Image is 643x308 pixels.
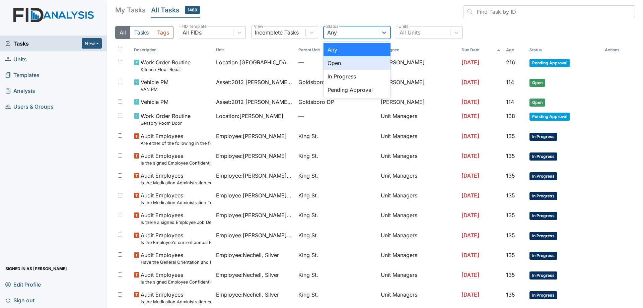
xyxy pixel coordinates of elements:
[141,191,211,206] span: Audit Employees Is the Medication Administration Test and 2 observation checklist (hire after 10/...
[298,152,318,160] span: King St.
[5,54,27,64] span: Units
[378,75,459,95] td: [PERSON_NAME]
[298,291,318,299] span: King St.
[378,44,459,56] th: Assignee
[151,5,200,15] h5: All Tasks
[506,212,515,219] span: 135
[298,211,318,219] span: King St.
[5,70,40,80] span: Templates
[115,26,130,39] button: All
[378,189,459,208] td: Unit Managers
[529,113,570,121] span: Pending Approval
[378,288,459,308] td: Unit Managers
[378,95,459,109] td: [PERSON_NAME]
[141,180,211,186] small: Is the Medication Administration certificate found in the file?
[5,85,35,96] span: Analysis
[527,44,602,56] th: Toggle SortBy
[298,132,318,140] span: King St.
[213,44,296,56] th: Toggle SortBy
[216,231,293,239] span: Employee : [PERSON_NAME], Uniququa
[506,133,515,139] span: 135
[461,271,479,278] span: [DATE]
[461,133,479,139] span: [DATE]
[115,26,173,39] div: Type filter
[216,58,293,66] span: Location : [GEOGRAPHIC_DATA]
[216,172,293,180] span: Employee : [PERSON_NAME], Uniququa
[378,129,459,149] td: Unit Managers
[506,271,515,278] span: 135
[216,291,279,299] span: Employee : Nechell, Silver
[216,251,279,259] span: Employee : Nechell, Silver
[141,219,211,226] small: Is there a signed Employee Job Description in the file for the employee's current position?
[216,271,279,279] span: Employee : Nechell, Silver
[529,152,557,161] span: In Progress
[255,28,299,37] div: Incomplete Tasks
[216,112,283,120] span: Location : [PERSON_NAME]
[141,120,191,126] small: Sensory Room Door
[529,271,557,280] span: In Progress
[506,172,515,179] span: 135
[141,58,191,73] span: Work Order Routine Kitchen Floor Repair
[141,132,211,146] span: Audit Employees Are either of the following in the file? "Consumer Report Release Forms" and the ...
[5,40,82,48] a: Tasks
[298,78,334,86] span: Goldsboro DP
[141,279,211,285] small: Is the signed Employee Confidentiality Agreement in the file (HIPPA)?
[183,28,202,37] div: All FIDs
[216,132,287,140] span: Employee : [PERSON_NAME]
[461,152,479,159] span: [DATE]
[185,6,200,14] span: 1489
[82,38,102,49] button: New
[378,109,459,129] td: Unit Managers
[378,248,459,268] td: Unit Managers
[141,199,211,206] small: Is the Medication Administration Test and 2 observation checklist (hire after 10/07) found in the...
[5,295,34,305] span: Sign out
[529,172,557,180] span: In Progress
[324,43,390,56] div: Any
[298,98,334,106] span: Goldsboro DP
[506,252,515,258] span: 135
[141,78,168,93] span: Vehicle PM VAN PM
[115,5,146,15] h5: My Tasks
[400,28,420,37] div: All Units
[141,271,211,285] span: Audit Employees Is the signed Employee Confidentiality Agreement in the file (HIPPA)?
[461,212,479,219] span: [DATE]
[141,160,211,166] small: Is the signed Employee Confidentiality Agreement in the file (HIPPA)?
[141,211,211,226] span: Audit Employees Is there a signed Employee Job Description in the file for the employee's current...
[463,5,635,18] input: Find Task by ID
[461,79,479,85] span: [DATE]
[378,149,459,169] td: Unit Managers
[529,212,557,220] span: In Progress
[131,44,214,56] th: Toggle SortBy
[461,113,479,119] span: [DATE]
[378,229,459,248] td: Unit Managers
[324,56,390,70] div: Open
[141,86,168,93] small: VAN PM
[298,172,318,180] span: King St.
[327,28,337,37] div: Any
[141,112,191,126] span: Work Order Routine Sensory Room Door
[5,101,54,112] span: Users & Groups
[216,78,293,86] span: Asset : 2012 [PERSON_NAME] 07541
[216,191,293,199] span: Employee : [PERSON_NAME], Uniququa
[141,152,211,166] span: Audit Employees Is the signed Employee Confidentiality Agreement in the file (HIPPA)?
[141,259,211,265] small: Have the General Orientation and ICF Orientation forms been completed?
[298,58,375,66] span: —
[461,291,479,298] span: [DATE]
[506,99,514,105] span: 114
[461,232,479,239] span: [DATE]
[298,112,375,120] span: —
[529,232,557,240] span: In Progress
[506,232,515,239] span: 135
[216,211,293,219] span: Employee : [PERSON_NAME], Uniququa
[378,208,459,228] td: Unit Managers
[141,299,211,305] small: Is the Medication Administration certificate found in the file?
[506,59,515,66] span: 216
[298,231,318,239] span: King St.
[529,192,557,200] span: In Progress
[506,79,514,85] span: 114
[461,252,479,258] span: [DATE]
[141,66,191,73] small: Kitchen Floor Repair
[461,99,479,105] span: [DATE]
[324,83,390,97] div: Pending Approval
